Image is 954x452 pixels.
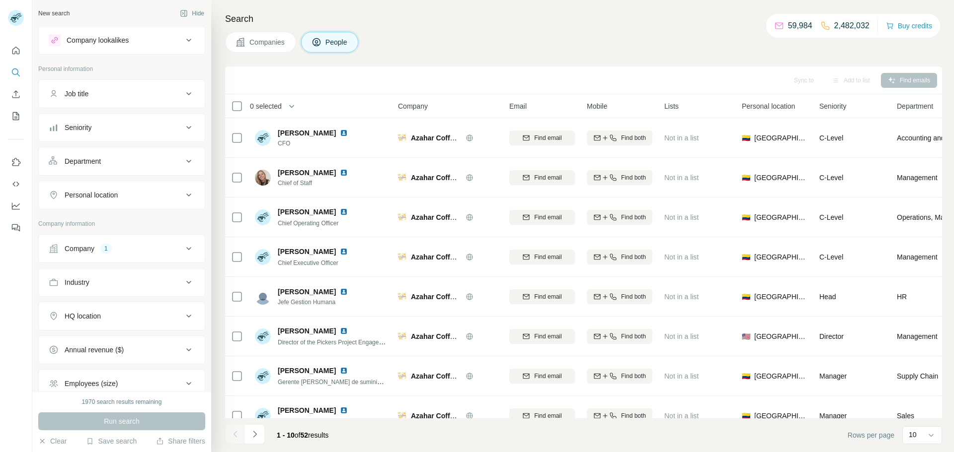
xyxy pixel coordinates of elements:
span: C-Level [819,134,843,142]
span: Director of the Pickers Project Engagement &Execution [278,338,424,346]
button: Clear [38,436,67,446]
span: [PERSON_NAME] [278,247,336,257]
span: [GEOGRAPHIC_DATA] [754,252,807,262]
p: 10 [909,430,917,440]
span: 🇨🇴 [742,411,750,421]
span: Find email [534,332,561,341]
span: Azahar Coffee Company [411,332,491,340]
button: Annual revenue ($) [39,338,205,362]
div: Department [65,156,101,166]
p: Company information [38,219,205,228]
span: 🇨🇴 [742,133,750,143]
img: Avatar [255,408,271,424]
span: of [295,431,301,439]
img: Logo of Azahar Coffee Company [398,174,406,182]
img: Avatar [255,328,271,344]
span: [PERSON_NAME] [278,128,336,138]
button: HQ location [39,304,205,328]
span: Find email [534,292,561,301]
span: Lists [664,101,679,111]
button: Find email [509,408,575,423]
button: Hide [173,6,211,21]
div: Employees (size) [65,379,118,388]
span: Email [509,101,527,111]
span: Find both [621,292,646,301]
button: Search [8,64,24,81]
button: Find email [509,130,575,145]
span: Not in a list [664,412,699,420]
img: Logo of Azahar Coffee Company [398,372,406,380]
span: Find both [621,372,646,381]
img: Avatar [255,209,271,225]
div: 1970 search results remaining [82,397,162,406]
img: LinkedIn logo [340,288,348,296]
span: [GEOGRAPHIC_DATA] [754,292,807,302]
button: Employees (size) [39,372,205,395]
span: Azahar Coffee Company [411,134,491,142]
button: Job title [39,82,205,106]
span: Department [897,101,933,111]
img: LinkedIn logo [340,248,348,256]
span: 🇨🇴 [742,292,750,302]
img: Avatar [255,249,271,265]
span: [GEOGRAPHIC_DATA] [754,212,807,222]
div: Seniority [65,123,91,132]
div: Personal location [65,190,118,200]
button: Find both [587,170,652,185]
span: results [277,431,328,439]
img: LinkedIn logo [340,208,348,216]
span: Chief Executive Officer [278,259,338,266]
button: Find both [587,369,652,384]
button: Find email [509,289,575,304]
span: [GEOGRAPHIC_DATA] [754,411,807,421]
button: Find both [587,289,652,304]
button: Use Surfe on LinkedIn [8,153,24,171]
span: 🇨🇴 [742,252,750,262]
span: Mobile [587,101,607,111]
span: Director [819,332,844,340]
span: 🇨🇴 [742,173,750,183]
span: Manager [819,372,847,380]
button: Find email [509,250,575,264]
button: Find both [587,250,652,264]
button: Share filters [156,436,205,446]
h4: Search [225,12,942,26]
button: Enrich CSV [8,85,24,103]
div: HQ location [65,311,101,321]
span: Chief of Staff [278,179,360,188]
img: LinkedIn logo [340,406,348,414]
span: Supply Chain [897,371,938,381]
span: Management [897,173,938,183]
span: Management [897,252,938,262]
span: [PERSON_NAME] [278,366,336,376]
span: [GEOGRAPHIC_DATA] [754,371,807,381]
span: Chief Operating Officer [278,220,339,227]
div: Job title [65,89,88,99]
button: Personal location [39,183,205,207]
img: Logo of Azahar Coffee Company [398,293,406,301]
span: Find email [534,133,561,142]
img: Logo of Azahar Coffee Company [398,253,406,261]
span: Find email [534,213,561,222]
span: Companies [249,37,286,47]
span: Administradora de punto de venta [278,418,367,425]
span: [GEOGRAPHIC_DATA] [754,173,807,183]
span: Head [819,293,836,301]
span: Sales [897,411,914,421]
img: Logo of Azahar Coffee Company [398,332,406,340]
span: Jefe Gestion Humana [278,298,360,307]
button: Find both [587,130,652,145]
span: [PERSON_NAME] [278,168,336,178]
span: Find both [621,173,646,182]
span: 🇨🇴 [742,371,750,381]
span: Azahar Coffee Company [411,293,491,301]
span: Personal location [742,101,795,111]
img: Logo of Azahar Coffee Company [398,412,406,420]
div: 1 [100,244,112,253]
span: 52 [301,431,309,439]
span: Not in a list [664,174,699,182]
span: [PERSON_NAME] [278,207,336,217]
span: Find email [534,372,561,381]
span: HR [897,292,907,302]
span: Azahar Coffee Company [411,372,491,380]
